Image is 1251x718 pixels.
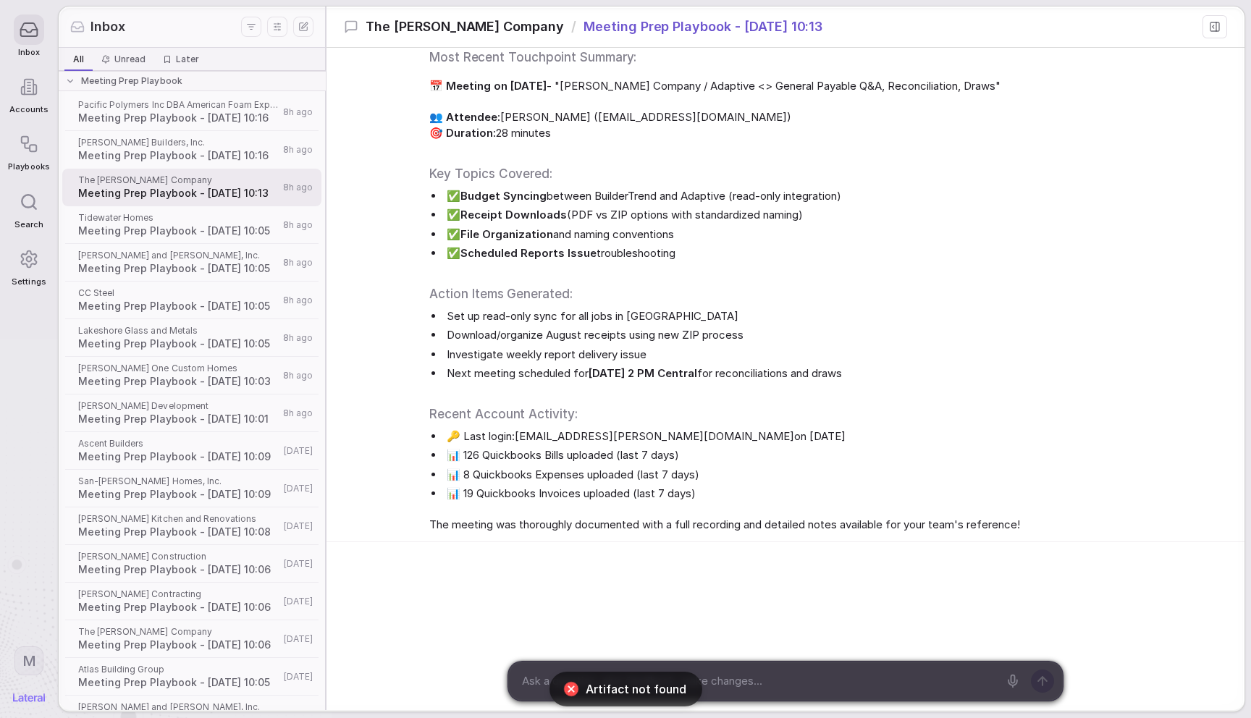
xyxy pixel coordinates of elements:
span: Meeting Prep Playbook - [DATE] 10:06 [78,600,279,614]
span: [DATE] [284,558,313,570]
li: Download/organize August receipts using new ZIP process [444,327,1171,344]
li: 📊 19 Quickbooks Invoices uploaded (last 7 days) [444,486,1171,502]
a: Atlas Building GroupMeeting Prep Playbook - [DATE] 10:05[DATE] [62,658,321,696]
a: Lakeshore Glass and MetalsMeeting Prep Playbook - [DATE] 10:058h ago [62,319,321,357]
span: 8h ago [283,295,313,306]
a: CC SteelMeeting Prep Playbook - [DATE] 10:058h ago [62,282,321,319]
a: [EMAIL_ADDRESS][DOMAIN_NAME] [598,110,787,124]
img: Lateral [13,693,45,702]
span: [DATE] [284,445,313,457]
span: [DATE] [284,671,313,683]
li: ✅ troubleshooting [444,245,1171,262]
button: Display settings [267,17,287,37]
a: [PERSON_NAME] One Custom HomesMeeting Prep Playbook - [DATE] 10:038h ago [62,357,321,394]
span: San-[PERSON_NAME] Homes, Inc. [78,476,279,487]
button: Filters [241,17,261,37]
span: Meeting Prep Playbook [81,75,182,87]
span: M [22,651,36,670]
span: / [571,17,576,36]
li: 🔑 Last login: on [DATE] [444,428,1171,445]
span: Inbox [18,48,40,57]
span: Inbox [90,17,125,36]
span: Meeting Prep Playbook - [DATE] 10:06 [78,562,279,577]
span: 8h ago [283,257,313,269]
a: Accounts [8,64,49,122]
span: Lakeshore Glass and Metals [78,325,279,337]
span: Meeting Prep Playbook - [DATE] 10:05 [78,675,279,690]
span: Meeting Prep Playbook - [DATE] 10:13 [584,17,822,36]
span: [PERSON_NAME] Contracting [78,588,279,600]
a: [PERSON_NAME] and [PERSON_NAME], Inc.Meeting Prep Playbook - [DATE] 10:058h ago [62,244,321,282]
span: Meeting Prep Playbook - [DATE] 10:03 [78,374,279,389]
span: [PERSON_NAME] and [PERSON_NAME], Inc. [78,250,279,261]
a: Ascent BuildersMeeting Prep Playbook - [DATE] 10:09[DATE] [62,432,321,470]
span: Meeting Prep Playbook - [DATE] 10:09 [78,449,279,464]
span: The meeting was thoroughly documented with a full recording and detailed notes available for your... [429,517,1171,533]
li: 📊 126 Quickbooks Bills uploaded (last 7 days) [444,447,1171,464]
strong: File Organization [460,227,553,241]
span: Meeting Prep Playbook - [DATE] 10:16 [78,111,279,125]
span: Meeting Prep Playbook - [DATE] 10:16 [78,148,279,163]
a: [PERSON_NAME] DevelopmentMeeting Prep Playbook - [DATE] 10:018h ago [62,394,321,432]
a: Inbox [8,7,49,64]
a: [PERSON_NAME] ContractingMeeting Prep Playbook - [DATE] 10:06[DATE] [62,583,321,620]
span: Meeting Prep Playbook - [DATE] 10:05 [78,261,279,276]
span: 8h ago [283,144,313,156]
strong: 👥 Attendee: [429,110,500,124]
span: Ascent Builders [78,438,279,449]
span: Meeting Prep Playbook - [DATE] 10:01 [78,412,279,426]
span: Later [176,54,199,65]
span: Meeting Prep Playbook - [DATE] 10:05 [78,299,279,313]
span: Meeting Prep Playbook - [DATE] 10:05 [78,337,279,351]
span: [PERSON_NAME] Builders, Inc. [78,137,279,148]
span: [DATE] [284,520,313,532]
li: Investigate weekly report delivery issue [444,347,1171,363]
li: 📊 8 Quickbooks Expenses uploaded (last 7 days) [444,467,1171,483]
span: - "[PERSON_NAME] Company / Adaptive <> General Payable Q&A, Reconciliation, Draws" [429,78,1171,95]
span: [PERSON_NAME] ( ) 28 minutes [429,109,1171,142]
span: Artifact not found [586,680,686,698]
span: The [PERSON_NAME] Company [78,174,279,186]
strong: Budget Syncing [460,189,547,203]
strong: 📅 Meeting on [DATE] [429,79,547,93]
span: 8h ago [283,407,313,419]
li: Next meeting scheduled for for reconciliations and draws [444,366,1171,382]
span: All [73,54,84,65]
strong: [DATE] 2 PM Central [589,366,697,380]
a: [EMAIL_ADDRESS][PERSON_NAME][DOMAIN_NAME] [515,428,794,445]
span: Accounts [9,105,49,114]
span: Search [14,220,43,229]
h2: Most Recent Touchpoint Summary: [429,48,1171,67]
span: Unread [114,54,146,65]
strong: Scheduled Reports Issue [460,246,597,260]
a: The [PERSON_NAME] CompanyMeeting Prep Playbook - [DATE] 10:138h ago [62,169,321,206]
a: [PERSON_NAME] Builders, Inc.Meeting Prep Playbook - [DATE] 10:168h ago [62,131,321,169]
span: 8h ago [283,332,313,344]
span: [PERSON_NAME] Construction [78,551,279,562]
span: [PERSON_NAME] Kitchen and Renovations [78,513,279,525]
button: New thread [293,17,313,37]
a: San-[PERSON_NAME] Homes, Inc.Meeting Prep Playbook - [DATE] 10:09[DATE] [62,470,321,507]
span: Pacific Polymers Inc DBA American Foam Experts [78,99,279,111]
h3: Recent Account Activity: [429,405,1171,423]
span: [DATE] [284,596,313,607]
strong: Receipt Downloads [460,208,567,221]
a: [PERSON_NAME] Kitchen and RenovationsMeeting Prep Playbook - [DATE] 10:08[DATE] [62,507,321,545]
li: ✅ and naming conventions [444,227,1171,243]
a: Pacific Polymers Inc DBA American Foam ExpertsMeeting Prep Playbook - [DATE] 10:168h ago [62,93,321,131]
span: Meeting Prep Playbook - [DATE] 10:08 [78,525,279,539]
span: Meeting Prep Playbook - [DATE] 10:06 [78,638,279,652]
h3: Key Topics Covered: [429,165,1171,182]
div: Meeting Prep Playbook [56,71,327,91]
strong: 🎯 Duration: [429,126,496,140]
span: 8h ago [283,370,313,381]
span: The [PERSON_NAME] Company [366,17,564,36]
a: Playbooks [8,122,49,179]
span: Meeting Prep Playbook - [DATE] 10:05 [78,224,279,238]
span: 8h ago [283,106,313,118]
a: Tidewater HomesMeeting Prep Playbook - [DATE] 10:058h ago [62,206,321,244]
a: Settings [8,237,49,294]
span: Meeting Prep Playbook - [DATE] 10:13 [78,186,279,200]
span: CC Steel [78,287,279,299]
span: Tidewater Homes [78,212,279,224]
